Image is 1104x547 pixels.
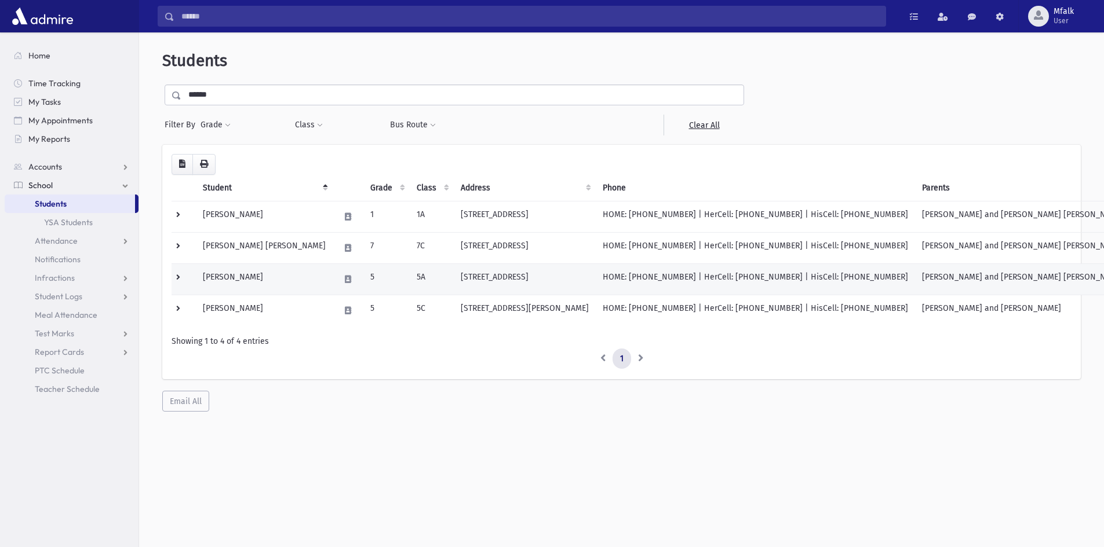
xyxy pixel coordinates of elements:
a: Test Marks [5,324,139,343]
th: Grade: activate to sort column ascending [363,175,410,201]
td: [PERSON_NAME] [196,295,333,326]
td: [PERSON_NAME] [PERSON_NAME] [196,232,333,263]
span: Student Logs [35,291,82,302]
span: Attendance [35,236,78,246]
td: HOME: [PHONE_NUMBER] | HerCell: [PHONE_NUMBER] | HisCell: [PHONE_NUMBER] [596,232,915,263]
button: Email All [162,391,209,412]
td: 1 [363,201,410,232]
a: Home [5,46,139,65]
span: Filter By [165,119,200,131]
td: [STREET_ADDRESS] [454,232,596,263]
td: HOME: [PHONE_NUMBER] | HerCell: [PHONE_NUMBER] | HisCell: [PHONE_NUMBER] [596,201,915,232]
span: Notifications [35,254,81,265]
a: Clear All [664,115,744,135]
span: User [1054,16,1074,25]
a: Report Cards [5,343,139,361]
a: Attendance [5,232,139,250]
span: Report Cards [35,347,84,357]
td: 7 [363,232,410,263]
td: 1A [410,201,454,232]
a: Teacher Schedule [5,380,139,398]
th: Class: activate to sort column ascending [410,175,454,201]
a: PTC Schedule [5,361,139,380]
button: Class [294,115,323,135]
td: 5 [363,263,410,295]
span: My Tasks [28,97,61,107]
span: Meal Attendance [35,310,97,320]
span: Time Tracking [28,78,81,89]
td: [PERSON_NAME] [196,263,333,295]
a: Time Tracking [5,74,139,93]
a: Students [5,194,135,213]
span: Mfalk [1054,7,1074,16]
a: My Tasks [5,93,139,111]
span: Teacher Schedule [35,384,100,394]
a: My Appointments [5,111,139,130]
a: 1 [613,348,631,369]
span: Test Marks [35,328,74,339]
img: AdmirePro [9,5,76,28]
input: Search [174,6,886,27]
a: Accounts [5,157,139,176]
a: Infractions [5,269,139,287]
span: Students [35,199,67,209]
th: Student: activate to sort column descending [196,175,333,201]
span: Infractions [35,273,75,283]
td: [STREET_ADDRESS][PERSON_NAME] [454,295,596,326]
td: 7C [410,232,454,263]
td: [STREET_ADDRESS] [454,263,596,295]
button: CSV [172,154,193,175]
button: Grade [200,115,231,135]
a: Meal Attendance [5,306,139,324]
a: School [5,176,139,194]
span: My Appointments [28,115,93,126]
span: Students [162,51,227,70]
th: Address: activate to sort column ascending [454,175,596,201]
td: HOME: [PHONE_NUMBER] | HerCell: [PHONE_NUMBER] | HisCell: [PHONE_NUMBER] [596,295,915,326]
td: 5A [410,263,454,295]
td: [STREET_ADDRESS] [454,201,596,232]
th: Phone [596,175,915,201]
span: My Reports [28,134,70,144]
td: 5C [410,295,454,326]
button: Print [192,154,216,175]
span: PTC Schedule [35,365,85,376]
span: Accounts [28,161,62,172]
td: HOME: [PHONE_NUMBER] | HerCell: [PHONE_NUMBER] | HisCell: [PHONE_NUMBER] [596,263,915,295]
span: Home [28,50,50,61]
button: Bus Route [389,115,436,135]
a: YSA Students [5,213,139,232]
td: [PERSON_NAME] [196,201,333,232]
a: My Reports [5,130,139,148]
a: Notifications [5,250,139,269]
a: Student Logs [5,287,139,306]
td: 5 [363,295,410,326]
div: Showing 1 to 4 of 4 entries [172,335,1072,347]
span: School [28,180,53,190]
